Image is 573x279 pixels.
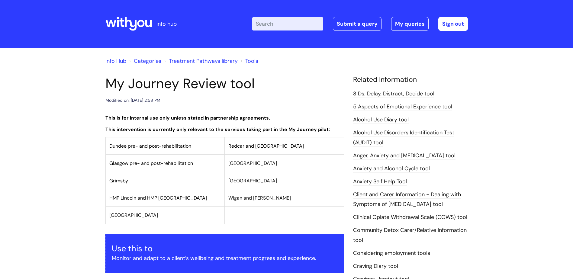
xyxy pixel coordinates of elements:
div: Modified on: [DATE] 2:58 PM [105,97,160,104]
span: [GEOGRAPHIC_DATA] [228,160,277,166]
a: Alcohol Use Diary tool [353,116,409,124]
h4: Related Information [353,75,468,84]
a: Anxiety and Alcohol Cycle tool [353,165,430,173]
div: | - [252,17,468,31]
a: My queries [391,17,429,31]
a: Alcohol Use Disorders Identification Test (AUDIT) tool [353,129,454,146]
li: Solution home [128,56,161,66]
a: Anxiety Self Help Tool [353,178,407,186]
li: Tools [239,56,258,66]
a: Treatment Pathways library [169,57,238,65]
a: 3 Ds: Delay, Distract, Decide tool [353,90,434,98]
span: Grimsby [109,178,128,184]
span: Dundee pre- and post-rehabilitation [109,143,191,149]
a: Info Hub [105,57,126,65]
a: Craving Diary tool [353,262,398,270]
h3: Use this to [112,244,338,253]
a: Considering employment tools [353,249,430,257]
a: Clinical Opiate Withdrawal Scale (COWS) tool [353,213,467,221]
p: info hub [156,19,177,29]
strong: This intervention is currently only relevant to the services taking part in the My Journey pilot: [105,126,330,133]
span: [GEOGRAPHIC_DATA] [228,178,277,184]
a: Tools [245,57,258,65]
a: Submit a query [333,17,381,31]
a: 5 Aspects of Emotional Experience tool [353,103,452,111]
a: Client and Carer Information - Dealing with Symptoms of [MEDICAL_DATA] tool [353,191,461,208]
span: Glasgow pre- and post-rehabilitation [109,160,193,166]
span: Redcar and [GEOGRAPHIC_DATA] [228,143,304,149]
strong: This is for internal use only unless stated in partnership agreements. [105,115,270,121]
span: HMP Lincoln and HMP [GEOGRAPHIC_DATA] [109,195,207,201]
span: Wigan and [PERSON_NAME] [228,195,291,201]
span: [GEOGRAPHIC_DATA] [109,212,158,218]
a: Sign out [438,17,468,31]
a: Anger, Anxiety and [MEDICAL_DATA] tool [353,152,456,160]
li: Treatment Pathways library [163,56,238,66]
p: Monitor and adapt to a client’s wellbeing and treatment progress and experience. [112,253,338,263]
a: Categories [134,57,161,65]
h1: My Journey Review tool [105,75,344,92]
a: Community Detox Carer/Relative Information tool [353,226,467,244]
input: Search [252,17,323,30]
